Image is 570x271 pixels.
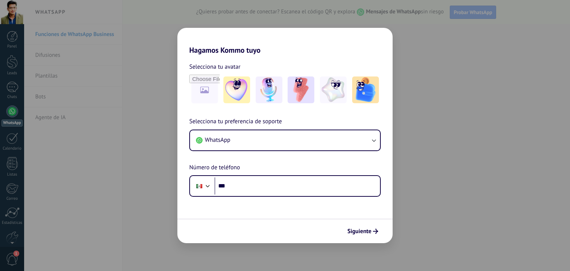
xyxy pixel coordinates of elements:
span: Selecciona tu avatar [189,62,240,72]
img: -4.jpeg [320,76,347,103]
img: -3.jpeg [288,76,314,103]
img: -5.jpeg [352,76,379,103]
button: WhatsApp [190,130,380,150]
span: Selecciona tu preferencia de soporte [189,117,282,127]
img: -2.jpeg [256,76,282,103]
button: Siguiente [344,225,381,238]
img: -1.jpeg [223,76,250,103]
h2: Hagamos Kommo tuyo [177,28,393,55]
span: Siguiente [347,229,371,234]
div: Mexico: + 52 [192,178,206,194]
span: WhatsApp [205,136,230,144]
span: Número de teléfono [189,163,240,173]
